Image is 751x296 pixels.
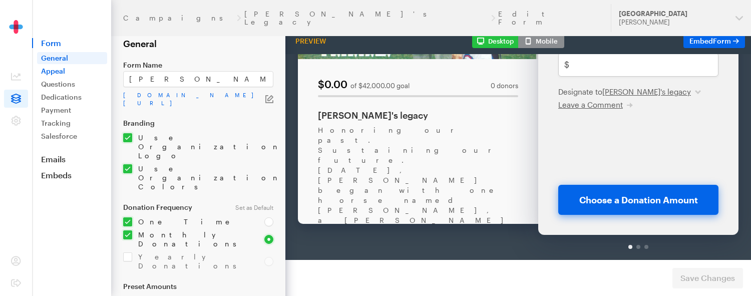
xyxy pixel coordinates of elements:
[32,38,111,48] span: Form
[296,131,457,161] button: Choose a Donation Amount
[619,10,727,18] div: [GEOGRAPHIC_DATA]
[56,55,256,67] div: [PERSON_NAME]'s legacy
[89,29,148,35] div: of $42,000.00 goal
[611,4,751,32] button: [GEOGRAPHIC_DATA] [PERSON_NAME]
[37,117,107,129] a: Tracking
[619,18,727,27] div: [PERSON_NAME]
[32,154,111,164] a: Emails
[123,14,234,22] a: Campaigns
[37,65,107,77] a: Appeal
[713,37,731,45] span: Form
[296,33,457,43] div: Designate to
[56,25,86,35] div: $0.00
[37,104,107,116] a: Payment
[229,203,279,211] div: Set as Default
[123,119,273,127] label: Branding
[683,34,745,48] a: EmbedForm
[518,34,564,48] button: Mobile
[244,10,488,26] a: [PERSON_NAME]'s Legacy
[37,78,107,90] a: Questions
[132,164,273,191] label: Use Organization Colors
[132,133,273,160] label: Use Organization Logo
[123,38,273,49] h2: General
[291,37,330,46] div: Preview
[123,282,273,290] label: Preset Amounts
[37,52,107,64] a: General
[32,170,111,180] a: Embeds
[123,203,223,211] label: Donation Frequency
[689,37,731,45] span: Embed
[296,46,361,55] span: Leave a Comment
[123,61,273,69] label: Form Name
[229,29,256,35] span: 0 donors
[37,130,107,142] a: Salesforce
[37,91,107,103] a: Dedications
[123,91,265,107] a: [DOMAIN_NAME][URL]
[296,46,371,56] button: Leave a Comment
